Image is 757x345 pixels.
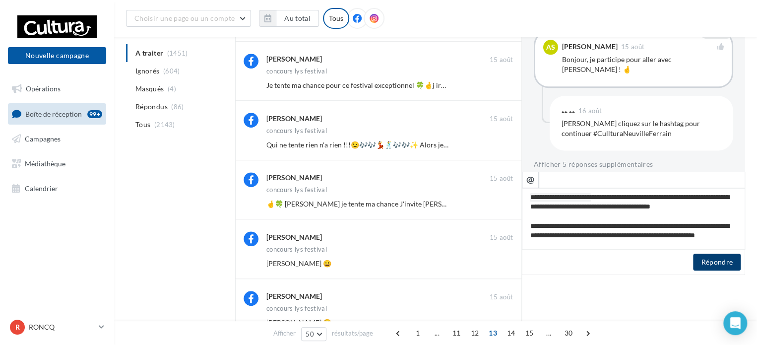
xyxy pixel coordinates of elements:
div: concours lys festival [266,128,327,134]
span: (4) [168,85,176,93]
div: concours lys festival [266,68,327,74]
div: 99+ [87,110,102,118]
div: [PERSON_NAME] [266,232,322,242]
p: RONCQ [29,322,95,332]
a: Médiathèque [6,153,108,174]
span: 15 août [621,44,644,50]
button: Afficher 5 réponses supplémentaires [534,158,653,170]
span: 1 [410,325,426,341]
div: [PERSON_NAME] [266,291,322,301]
button: Au total [259,10,319,27]
span: [PERSON_NAME] 😀 [266,259,331,268]
div: Bonjour, je participe pour aller avec [PERSON_NAME] ! 🤞 [562,55,724,74]
i: @ [526,175,535,184]
a: Campagnes [6,129,108,149]
a: R RONCQ [8,318,106,337]
span: Afficher [273,329,296,338]
span: 15 [521,325,538,341]
div: Tous [323,8,349,29]
span: Je tente ma chance pour ce festival exceptionnel 🍀🤞j irais avec [PERSON_NAME] et [PERSON_NAME] 💋❤... [266,81,647,89]
span: 30 [560,325,576,341]
button: Choisir une page ou un compte [126,10,251,27]
span: Opérations [26,84,61,93]
div: Open Intercom Messenger [723,311,747,335]
button: Répondre [693,254,741,271]
span: 15 août [490,293,513,302]
span: Ignorés [135,66,159,76]
span: 15 août [490,233,513,242]
div: [PERSON_NAME] [266,54,322,64]
span: 14 [503,325,519,341]
span: Répondus [135,102,168,112]
span: ... [541,325,557,341]
span: (604) [163,67,180,75]
span: 15 août [490,174,513,183]
div: [PERSON_NAME] [266,114,322,124]
div: concours lys festival [266,246,327,253]
span: 12 [466,325,483,341]
span: Tous [135,120,150,130]
span: Médiathèque [25,159,65,168]
span: [PERSON_NAME] 😘 [266,318,331,327]
button: Nouvelle campagne [8,47,106,64]
span: 16 août [578,108,602,114]
div: [PERSON_NAME] cliquez sur le hashtag pour continuer #CullturaNeuvilleFerrain [562,119,725,138]
span: 50 [306,330,314,338]
a: Opérations [6,78,108,99]
span: As [546,42,555,52]
span: résultats/page [332,329,373,338]
span: Masqués [135,84,164,94]
div: concours lys festival [266,187,327,193]
a: Boîte de réception99+ [6,103,108,125]
span: Qui ne tente rien n'a rien !!!😉🎶🎶💃🕺🎶🎶✨ Alors je tente !!!👍👍👍🤞😜 [266,140,512,149]
span: ... [429,325,445,341]
span: (2143) [154,121,175,129]
div: ۦۦ ۦۦ [562,107,575,114]
span: 11 [448,325,465,341]
span: (86) [171,103,184,111]
div: [PERSON_NAME] [562,43,618,50]
span: R [15,322,20,332]
button: Au total [276,10,319,27]
span: Campagnes [25,135,61,143]
button: 50 [301,327,326,341]
a: Calendrier [6,178,108,199]
span: 15 août [490,115,513,124]
span: Boîte de réception [25,109,82,118]
div: concours lys festival [266,305,327,312]
span: 🤞🍀 [PERSON_NAME] je tente ma chance J'invite [PERSON_NAME] . 🤞🍀 Merci pour ce magnifique festival [266,200,604,208]
span: Choisir une page ou un compte [134,14,235,22]
button: @ [522,171,539,188]
div: [PERSON_NAME] [266,173,322,183]
span: 15 août [490,56,513,65]
span: 13 [485,325,501,341]
span: Calendrier [25,184,58,192]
